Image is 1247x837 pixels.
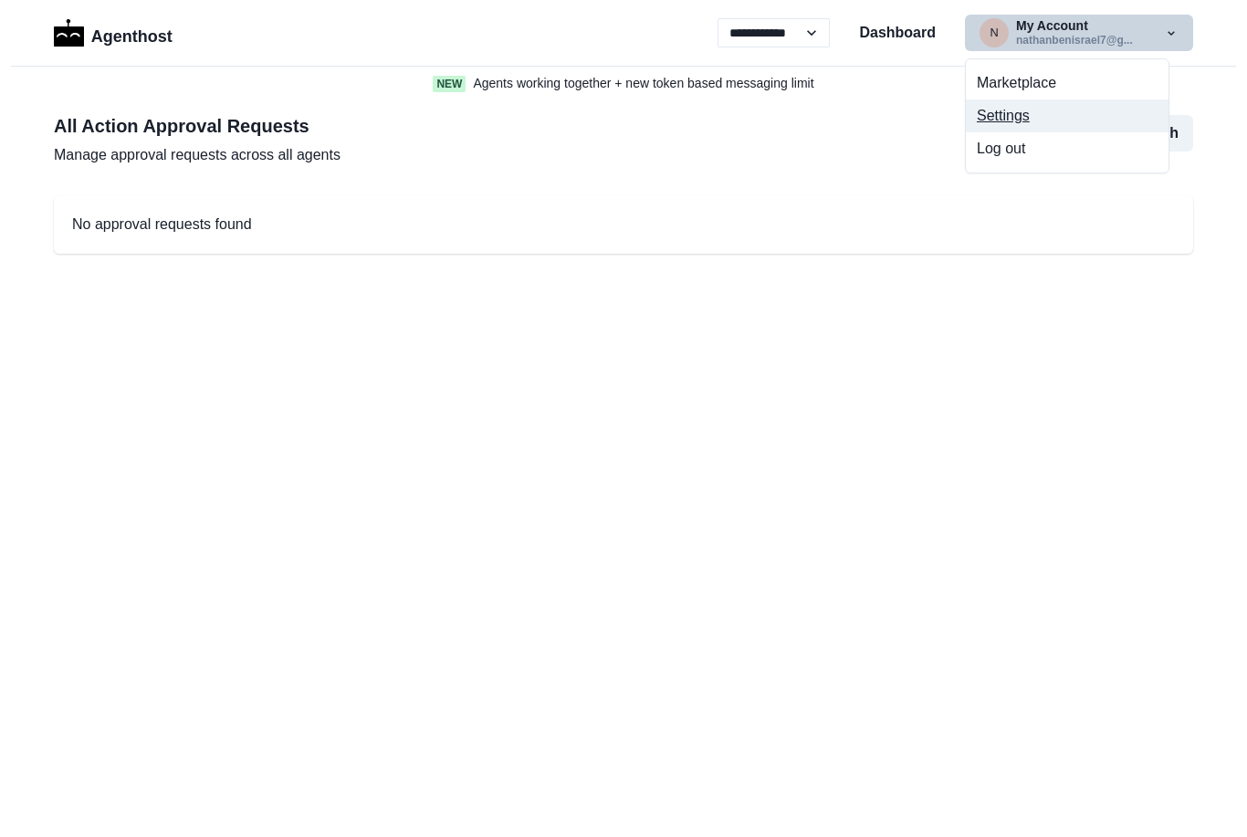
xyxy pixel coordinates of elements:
a: Dashboard [859,22,936,44]
p: No approval requests found [72,214,1175,235]
p: Manage approval requests across all agents [54,144,341,166]
p: Agenthost [91,17,173,49]
a: LogoAgenthost [54,17,173,49]
img: Logo [54,19,84,47]
button: Settings [966,99,1168,132]
p: Agents working together + new token based messaging limit [473,74,813,93]
span: New [433,76,466,92]
button: Marketplace [966,67,1168,99]
button: Log out [966,132,1168,165]
h2: All Action Approval Requests [54,115,341,137]
a: NewAgents working together + new token based messaging limit [394,74,853,93]
button: nathanbenisrael7@gmail.comMy Accountnathanbenisrael7@g... [965,15,1193,51]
